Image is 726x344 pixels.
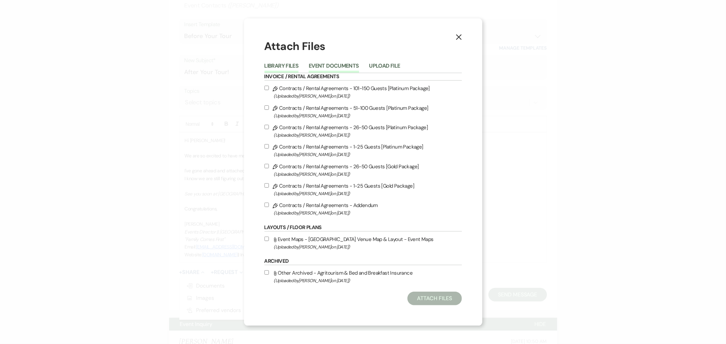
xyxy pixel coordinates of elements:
h6: Invoice / Rental Agreements [264,73,462,81]
span: (Uploaded by [PERSON_NAME] on [DATE] ) [274,112,462,120]
label: Contracts / Rental Agreements - 26-50 Guests [Gold Package] [264,162,462,178]
label: Contracts / Rental Agreements - 51-100 Guests [Platinum Package] [264,104,462,120]
span: (Uploaded by [PERSON_NAME] on [DATE] ) [274,277,462,285]
input: Contracts / Rental Agreements - 101-150 Guests [Platinum Package](Uploaded by[PERSON_NAME]on [DATE]) [264,86,269,90]
span: (Uploaded by [PERSON_NAME] on [DATE] ) [274,151,462,158]
input: Contracts / Rental Agreements - 1-25 Guests [Platinum Package](Uploaded by[PERSON_NAME]on [DATE]) [264,144,269,149]
h6: Layouts / Floor Plans [264,224,462,231]
label: Contracts / Rental Agreements - Addendum [264,201,462,217]
button: Attach Files [407,292,462,305]
button: Event Documents [309,63,359,73]
label: Contracts / Rental Agreements - 1-25 Guests [Gold Package] [264,182,462,197]
input: Other Archived - Agritourism & Bed and Breakfast Insurance(Uploaded by[PERSON_NAME]on [DATE]) [264,270,269,275]
label: Event Maps - [GEOGRAPHIC_DATA] Venue Map & Layout - Event Maps [264,235,462,251]
label: Contracts / Rental Agreements - 1-25 Guests [Platinum Package] [264,142,462,158]
input: Contracts / Rental Agreements - 26-50 Guests [Gold Package](Uploaded by[PERSON_NAME]on [DATE]) [264,164,269,168]
button: Library Files [264,63,299,73]
input: Contracts / Rental Agreements - Addendum(Uploaded by[PERSON_NAME]on [DATE]) [264,203,269,207]
span: (Uploaded by [PERSON_NAME] on [DATE] ) [274,170,462,178]
span: (Uploaded by [PERSON_NAME] on [DATE] ) [274,190,462,197]
input: Contracts / Rental Agreements - 1-25 Guests [Gold Package](Uploaded by[PERSON_NAME]on [DATE]) [264,183,269,188]
input: Contracts / Rental Agreements - 51-100 Guests [Platinum Package](Uploaded by[PERSON_NAME]on [DATE]) [264,105,269,110]
label: Contracts / Rental Agreements - 26-50 Guests [Platinum Package] [264,123,462,139]
input: Contracts / Rental Agreements - 26-50 Guests [Platinum Package](Uploaded by[PERSON_NAME]on [DATE]) [264,125,269,129]
input: Event Maps - [GEOGRAPHIC_DATA] Venue Map & Layout - Event Maps(Uploaded by[PERSON_NAME]on [DATE]) [264,237,269,241]
span: (Uploaded by [PERSON_NAME] on [DATE] ) [274,243,462,251]
h1: Attach Files [264,39,462,54]
h6: Archived [264,258,462,265]
span: (Uploaded by [PERSON_NAME] on [DATE] ) [274,131,462,139]
label: Contracts / Rental Agreements - 101-150 Guests [Platinum Package] [264,84,462,100]
span: (Uploaded by [PERSON_NAME] on [DATE] ) [274,92,462,100]
label: Other Archived - Agritourism & Bed and Breakfast Insurance [264,269,462,285]
button: Upload File [369,63,400,73]
span: (Uploaded by [PERSON_NAME] on [DATE] ) [274,209,462,217]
